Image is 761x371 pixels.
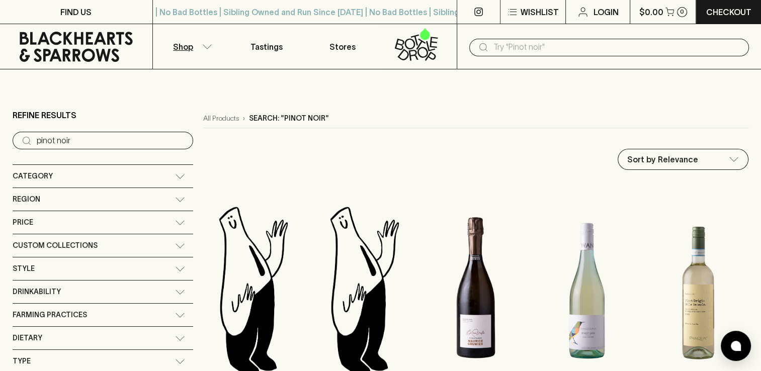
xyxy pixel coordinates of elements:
p: Tastings [250,41,283,53]
span: Farming Practices [13,309,87,321]
span: Drinkability [13,286,61,298]
p: $0.00 [639,6,663,18]
p: Wishlist [521,6,559,18]
span: Custom Collections [13,239,98,252]
p: Shop [173,41,193,53]
div: Style [13,257,193,280]
div: Category [13,165,193,188]
p: Stores [329,41,356,53]
p: Sort by Relevance [627,153,698,165]
div: Dietary [13,327,193,349]
p: Checkout [706,6,751,18]
p: Login [593,6,618,18]
a: Stores [305,24,381,69]
div: Custom Collections [13,234,193,257]
span: Category [13,170,53,182]
p: › [243,113,245,124]
p: 0 [680,9,684,15]
span: Type [13,355,31,367]
img: bubble-icon [731,341,741,351]
div: Region [13,188,193,211]
input: Try "Pinot noir" [493,39,741,55]
input: Try “Pinot noir” [37,133,185,149]
span: Style [13,262,35,275]
a: All Products [203,113,239,124]
a: Tastings [229,24,305,69]
button: Shop [153,24,229,69]
p: Refine Results [13,109,76,121]
span: Price [13,216,33,229]
span: Dietary [13,332,42,344]
div: Sort by Relevance [618,149,748,169]
div: Price [13,211,193,234]
div: Farming Practices [13,304,193,326]
p: FIND US [60,6,92,18]
span: Region [13,193,40,206]
div: Drinkability [13,281,193,303]
p: Search: "pinot noir" [249,113,329,124]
